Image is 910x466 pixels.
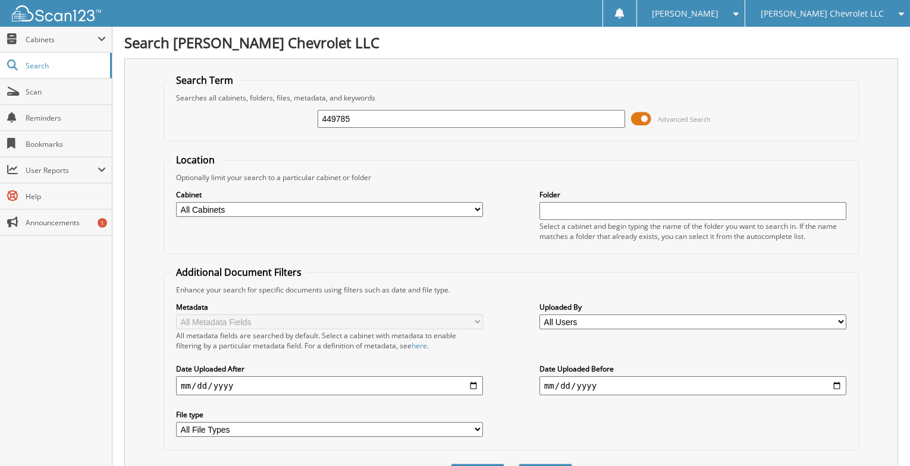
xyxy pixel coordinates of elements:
label: Date Uploaded Before [539,364,846,374]
span: Help [26,191,106,201]
div: 1 [98,218,107,228]
span: User Reports [26,165,98,175]
input: start [176,376,483,395]
span: [PERSON_NAME] [652,10,718,17]
div: Optionally limit your search to a particular cabinet or folder [170,172,852,182]
label: Cabinet [176,190,483,200]
h1: Search [PERSON_NAME] Chevrolet LLC [124,33,898,52]
label: Uploaded By [539,302,846,312]
span: Announcements [26,218,106,228]
span: Reminders [26,113,106,123]
span: Bookmarks [26,139,106,149]
label: Folder [539,190,846,200]
div: Searches all cabinets, folders, files, metadata, and keywords [170,93,852,103]
iframe: Chat Widget [851,409,910,466]
div: All metadata fields are searched by default. Select a cabinet with metadata to enable filtering b... [176,330,483,351]
label: Metadata [176,302,483,312]
span: Scan [26,87,106,97]
input: end [539,376,846,395]
div: Enhance your search for specific documents using filters such as date and file type. [170,285,852,295]
label: Date Uploaded After [176,364,483,374]
img: scan123-logo-white.svg [12,5,101,21]
span: Advanced Search [658,115,711,124]
legend: Search Term [170,74,239,87]
span: Search [26,61,104,71]
span: [PERSON_NAME] Chevrolet LLC [761,10,884,17]
legend: Additional Document Filters [170,266,307,279]
label: File type [176,410,483,420]
a: here [412,341,427,351]
div: Select a cabinet and begin typing the name of the folder you want to search in. If the name match... [539,221,846,241]
legend: Location [170,153,221,166]
span: Cabinets [26,34,98,45]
